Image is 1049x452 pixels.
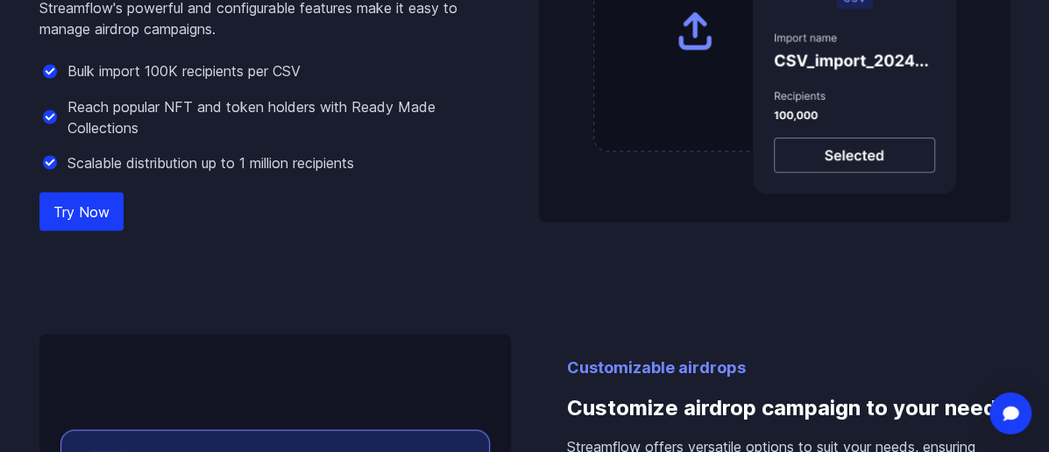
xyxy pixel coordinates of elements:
[989,392,1031,434] div: Open Intercom Messenger
[67,96,483,138] p: Reach popular NFT and token holders with Ready Made Collections
[67,152,354,173] p: Scalable distribution up to 1 million recipients
[39,193,124,231] a: Try Now
[567,380,1010,436] h3: Customize airdrop campaign to your needs
[567,356,1010,380] p: Customizable airdrops
[67,61,301,82] p: Bulk import 100K recipients per CSV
